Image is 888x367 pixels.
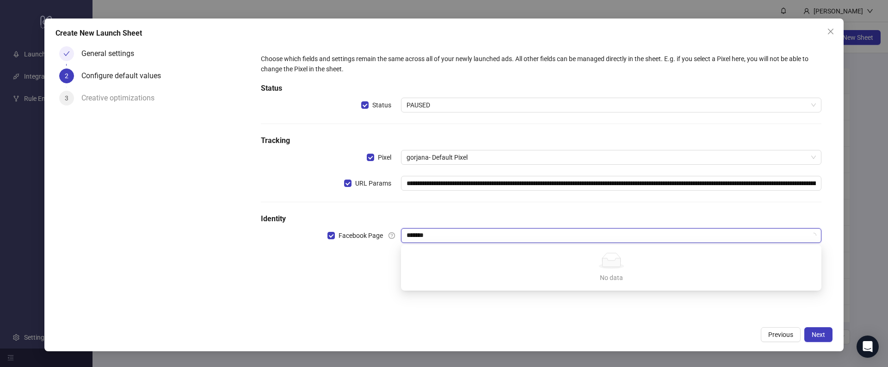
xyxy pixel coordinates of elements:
div: Create New Launch Sheet [55,28,832,39]
div: Configure default values [81,68,168,83]
span: gorjana- Default Pixel [407,150,816,164]
span: question-circle [388,232,395,239]
span: Status [369,100,395,110]
h5: Identity [261,213,821,224]
span: Facebook Page [335,230,387,241]
div: Choose which fields and settings remain the same across all of your newly launched ads. All other... [261,54,821,74]
button: Next [804,327,832,342]
span: loading [810,232,817,239]
button: Previous [761,327,801,342]
h5: Status [261,83,821,94]
span: 2 [65,72,68,80]
div: Creative optimizations [81,91,162,106]
span: 3 [65,94,68,102]
span: Next [812,331,825,338]
span: PAUSED [407,98,816,112]
span: close [827,28,834,35]
div: General settings [81,46,142,61]
button: Close [823,24,838,39]
span: URL Params [351,178,395,188]
span: Pixel [374,152,395,162]
h5: Tracking [261,135,821,146]
span: Previous [768,331,793,338]
div: Open Intercom Messenger [857,336,879,358]
div: No data [412,273,810,283]
span: check [63,50,70,57]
